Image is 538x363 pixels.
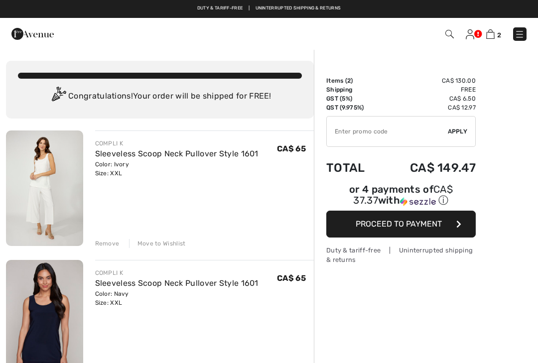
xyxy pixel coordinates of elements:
img: Congratulation2.svg [48,87,68,107]
input: Promo code [327,117,448,146]
a: 1ère Avenue [11,28,54,38]
a: 2 [486,28,501,40]
span: Apply [448,127,468,136]
a: Sleeveless Scoop Neck Pullover Style 1601 [95,149,259,158]
span: 2 [497,31,501,39]
span: CA$ 65 [277,273,306,283]
div: COMPLI K [95,139,259,148]
div: Move to Wishlist [129,239,186,248]
td: Free [382,85,476,94]
button: Proceed to Payment [326,211,476,238]
div: COMPLI K [95,268,259,277]
a: Sleeveless Scoop Neck Pullover Style 1601 [95,278,259,288]
td: Total [326,151,382,185]
span: CA$ 65 [277,144,306,153]
td: CA$ 12.97 [382,103,476,112]
div: Duty & tariff-free | Uninterrupted shipping & returns [326,245,476,264]
img: Sezzle [400,197,436,206]
td: Items ( ) [326,76,382,85]
img: Sleeveless Scoop Neck Pullover Style 1601 [6,130,83,246]
td: CA$ 130.00 [382,76,476,85]
span: Proceed to Payment [356,219,442,229]
span: CA$ 37.37 [353,183,453,206]
div: Remove [95,239,120,248]
td: GST (5%) [326,94,382,103]
td: CA$ 6.50 [382,94,476,103]
div: Color: Ivory Size: XXL [95,160,259,178]
span: 2 [347,77,351,84]
img: Menu [515,29,525,39]
div: Color: Navy Size: XXL [95,289,259,307]
img: 1ère Avenue [11,24,54,44]
td: Shipping [326,85,382,94]
div: or 4 payments ofCA$ 37.37withSezzle Click to learn more about Sezzle [326,185,476,211]
td: QST (9.975%) [326,103,382,112]
div: Congratulations! Your order will be shipped for FREE! [18,87,302,107]
img: My Info [466,29,474,39]
div: or 4 payments of with [326,185,476,207]
img: Shopping Bag [486,29,495,39]
img: Search [445,30,454,38]
td: CA$ 149.47 [382,151,476,185]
